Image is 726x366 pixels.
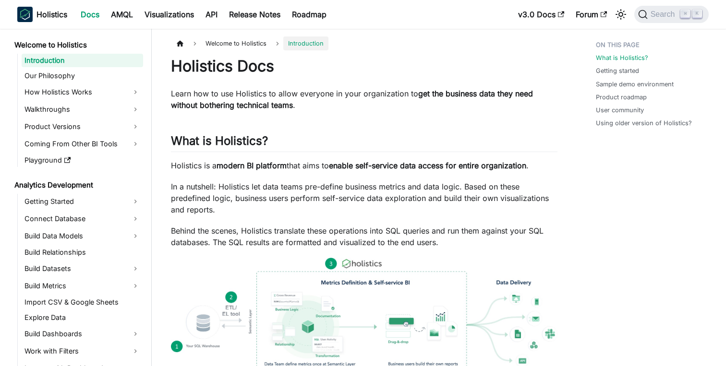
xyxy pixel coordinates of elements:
a: Product Versions [22,119,143,134]
p: Holistics is a that aims to . [171,160,557,171]
a: HolisticsHolistics [17,7,67,22]
a: Build Dashboards [22,326,143,342]
a: Connect Database [22,211,143,226]
a: Product roadmap [596,93,647,102]
a: Getting Started [22,194,143,209]
a: Walkthroughs [22,102,143,117]
a: User community [596,106,644,115]
a: Welcome to Holistics [12,38,143,52]
a: Build Datasets [22,261,143,276]
a: Introduction [22,54,143,67]
a: Release Notes [223,7,286,22]
a: Using older version of Holistics? [596,118,692,128]
span: Welcome to Holistics [201,36,271,50]
a: Docs [75,7,105,22]
a: Roadmap [286,7,332,22]
span: Search [648,10,681,19]
a: Visualizations [139,7,200,22]
p: Behind the scenes, Holistics translate these operations into SQL queries and run them against you... [171,225,557,248]
a: What is Holistics? [596,53,648,62]
nav: Docs sidebar [8,29,152,366]
a: Coming From Other BI Tools [22,136,143,152]
a: Work with Filters [22,343,143,359]
p: In a nutshell: Holistics let data teams pre-define business metrics and data logic. Based on thes... [171,181,557,215]
a: AMQL [105,7,139,22]
a: Forum [570,7,613,22]
img: Holistics [17,7,33,22]
a: Import CSV & Google Sheets [22,295,143,309]
a: Home page [171,36,189,50]
button: Search (Command+K) [634,6,709,23]
a: v3.0 Docs [512,7,570,22]
button: Switch between dark and light mode (currently light mode) [613,7,629,22]
span: Introduction [283,36,328,50]
a: Getting started [596,66,639,75]
a: Sample demo environment [596,80,674,89]
a: Playground [22,153,143,167]
a: Our Philosophy [22,69,143,83]
strong: modern BI platform [217,161,287,170]
kbd: ⌘ [680,10,690,18]
a: Build Relationships [22,246,143,259]
kbd: K [692,10,702,18]
nav: Breadcrumbs [171,36,557,50]
h1: Holistics Docs [171,57,557,76]
a: How Holistics Works [22,84,143,100]
a: Explore Data [22,311,143,324]
a: Build Metrics [22,278,143,294]
strong: enable self-service data access for entire organization [329,161,526,170]
a: Build Data Models [22,228,143,244]
b: Holistics [36,9,67,20]
h2: What is Holistics? [171,134,557,152]
a: Analytics Development [12,178,143,192]
p: Learn how to use Holistics to allow everyone in your organization to . [171,88,557,111]
a: API [200,7,223,22]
